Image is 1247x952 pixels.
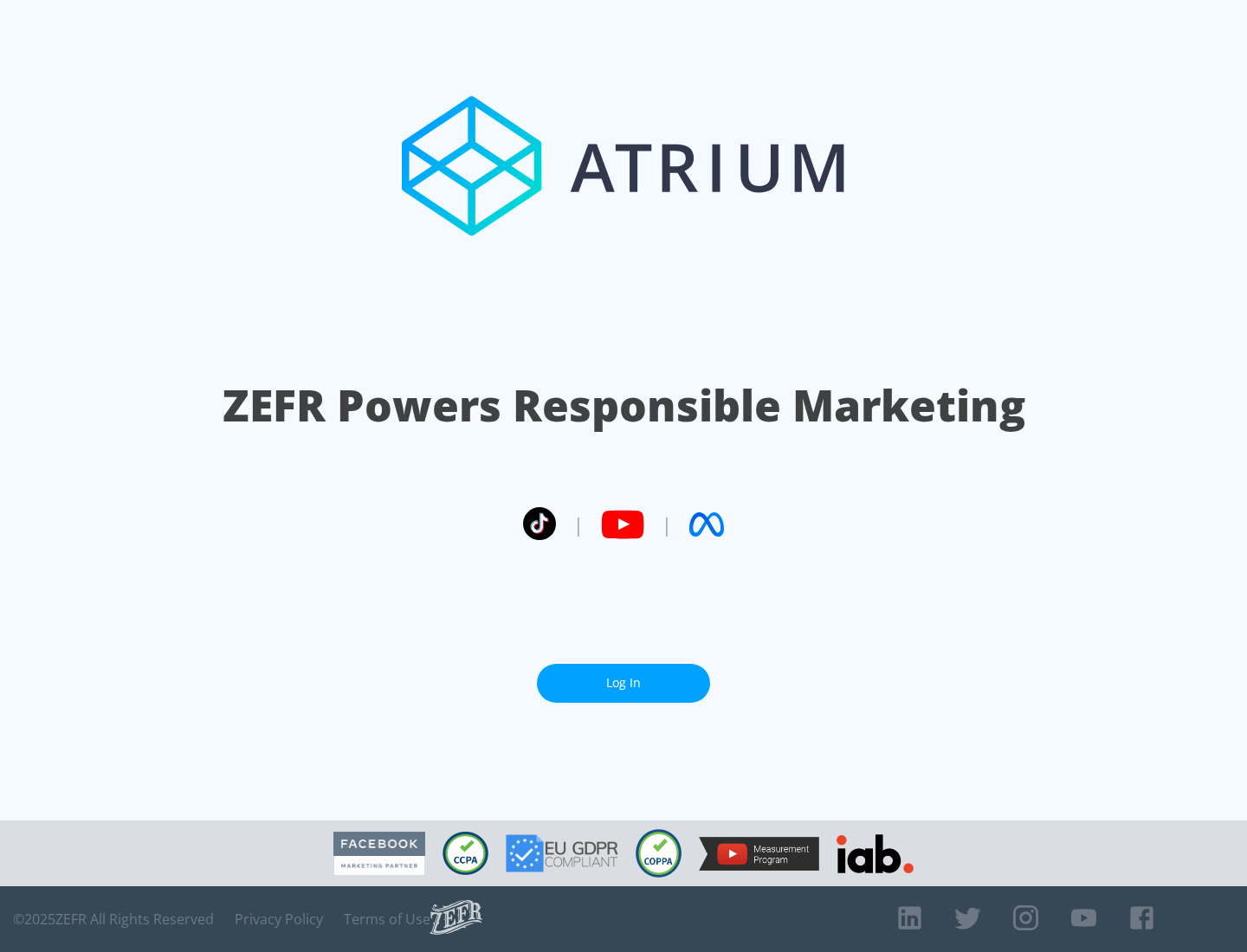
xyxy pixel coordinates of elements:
a: Log In [537,664,710,703]
img: COPPA Compliant [636,829,682,878]
img: Facebook Marketing Partner [333,832,425,876]
img: GDPR Compliant [506,834,618,872]
img: CCPA Compliant [443,832,488,875]
a: Terms of Use [344,910,430,928]
img: YouTube Measurement Program [699,837,819,871]
h1: ZEFR Powers Responsible Marketing [223,376,1025,435]
a: Privacy Policy [235,910,323,928]
span: | [662,511,672,537]
span: © 2025 ZEFR All Rights Reserved [13,910,214,928]
span: | [573,511,584,537]
img: IAB [837,834,914,873]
